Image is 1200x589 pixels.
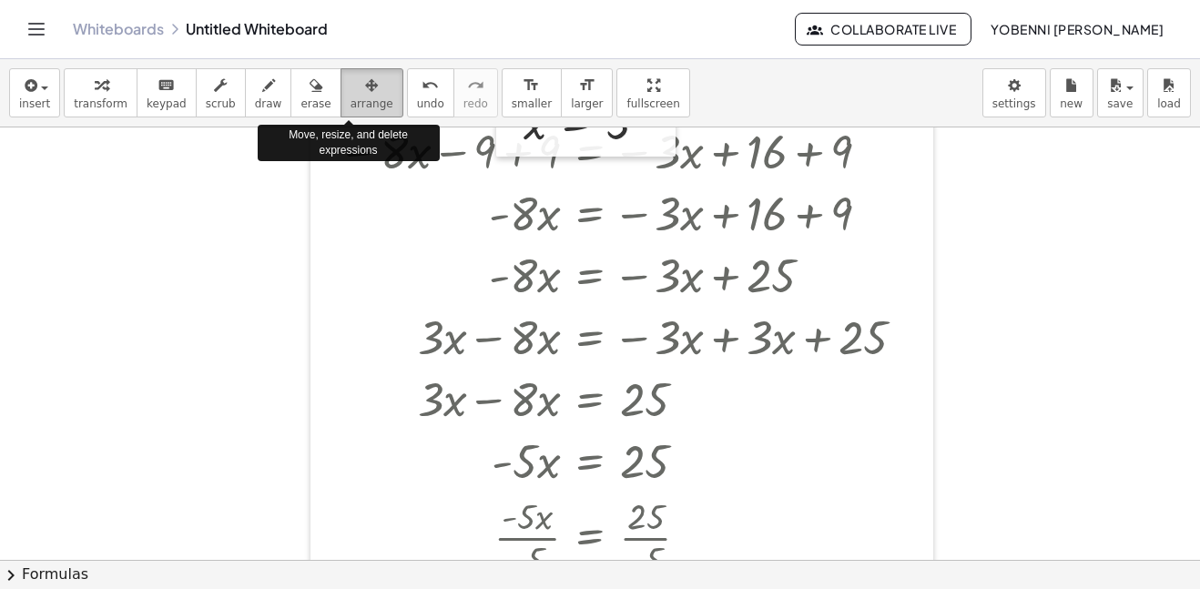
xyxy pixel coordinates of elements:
[196,68,246,117] button: scrub
[1060,97,1083,110] span: new
[64,68,137,117] button: transform
[982,68,1046,117] button: settings
[561,68,613,117] button: format_sizelarger
[1097,68,1144,117] button: save
[523,75,540,96] i: format_size
[463,97,488,110] span: redo
[19,97,50,110] span: insert
[1107,97,1133,110] span: save
[137,68,197,117] button: keyboardkeypad
[74,97,127,110] span: transform
[290,68,341,117] button: erase
[616,68,689,117] button: fullscreen
[206,97,236,110] span: scrub
[351,97,393,110] span: arrange
[453,68,498,117] button: redoredo
[1157,97,1181,110] span: load
[245,68,292,117] button: draw
[158,75,175,96] i: keyboard
[422,75,439,96] i: undo
[417,97,444,110] span: undo
[992,97,1036,110] span: settings
[467,75,484,96] i: redo
[300,97,331,110] span: erase
[795,13,971,46] button: Collaborate Live
[255,97,282,110] span: draw
[578,75,595,96] i: format_size
[1147,68,1191,117] button: load
[571,97,603,110] span: larger
[9,68,60,117] button: insert
[147,97,187,110] span: keypad
[73,20,164,38] a: Whiteboards
[1050,68,1093,117] button: new
[512,97,552,110] span: smaller
[626,97,679,110] span: fullscreen
[502,68,562,117] button: format_sizesmaller
[810,21,956,37] span: Collaborate Live
[990,21,1164,37] span: Yobenni [PERSON_NAME]
[258,125,440,161] div: Move, resize, and delete expressions
[22,15,51,44] button: Toggle navigation
[975,13,1178,46] button: Yobenni [PERSON_NAME]
[341,68,403,117] button: arrange
[407,68,454,117] button: undoundo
